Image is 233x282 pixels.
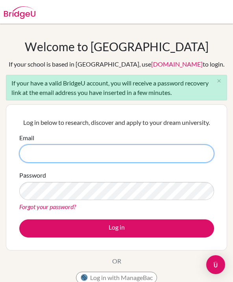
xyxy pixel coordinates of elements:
[19,203,76,210] a: Forgot your password?
[112,256,121,266] p: OR
[4,6,35,19] img: Bridge-U
[19,171,46,180] label: Password
[206,255,225,274] div: Open Intercom Messenger
[6,75,227,100] div: If your have a valid BridgeU account, you will receive a password recovery link at the email addr...
[19,118,214,127] p: Log in below to research, discover and apply to your dream university.
[151,60,203,68] a: [DOMAIN_NAME]
[19,219,214,237] button: Log in
[211,75,227,87] button: Close
[9,59,224,69] div: If your school is based in [GEOGRAPHIC_DATA], use to login.
[19,133,34,143] label: Email
[216,78,222,84] i: close
[25,39,209,54] h1: Welcome to [GEOGRAPHIC_DATA]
